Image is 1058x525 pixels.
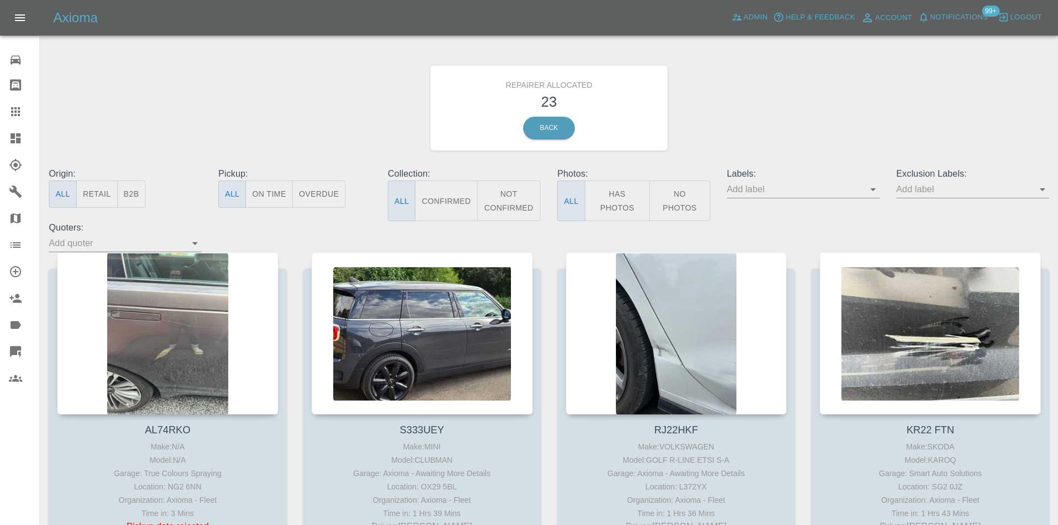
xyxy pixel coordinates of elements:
p: Pickup: [218,167,371,181]
div: Time in: 3 Mins [60,507,275,520]
button: Retail [76,181,117,208]
a: AL74RKO [145,424,190,436]
div: Time in: 1 Hrs 36 Mins [569,507,784,520]
div: Garage: Smart Auto Solutions [823,467,1038,480]
input: Add label [896,181,1032,198]
span: Account [875,12,912,24]
button: All [218,181,246,208]
button: Notifications [915,9,991,26]
h6: Repairer Allocated [439,74,660,91]
button: Open [187,236,203,251]
div: Model: CLUBMAN [314,453,530,467]
div: Make: VOLKSWAGEN [569,440,784,453]
div: Model: KAROQ [823,453,1038,467]
p: Exclusion Labels: [896,167,1049,181]
a: Back [523,117,575,139]
p: Quoters: [49,221,202,234]
button: B2B [117,181,146,208]
p: Labels: [727,167,880,181]
button: Overdue [292,181,345,208]
a: Account [858,9,915,27]
div: Organization: Axioma - Fleet [60,493,275,507]
div: Garage: Axioma - Awaiting More Details [569,467,784,480]
span: Admin [744,11,768,24]
button: Logout [995,9,1045,26]
div: Garage: True Colours Spraying [60,467,275,480]
a: RJ22HKF [654,424,698,436]
h5: Axioma [53,9,98,27]
span: Logout [1010,11,1042,24]
a: Admin [729,9,771,26]
p: Collection: [388,167,540,181]
span: Help & Feedback [785,11,855,24]
input: Add label [727,181,863,198]
button: On Time [245,181,293,208]
div: Model: N/A [60,453,275,467]
div: Garage: Axioma - Awaiting More Details [314,467,530,480]
input: Add quoter [49,234,185,252]
span: 99+ [982,6,1000,17]
button: Has Photos [585,181,650,221]
button: Open [1035,182,1050,197]
button: Not Confirmed [477,181,541,221]
a: KR22 FTN [906,424,954,436]
div: Location: L372YX [569,480,784,493]
button: All [388,181,415,221]
h3: 23 [439,91,660,112]
div: Make: MINI [314,440,530,453]
button: No Photos [649,181,710,221]
div: Model: GOLF R-LINE ETSI S-A [569,453,784,467]
p: Photos: [557,167,710,181]
button: All [557,181,585,221]
a: S333UEY [400,424,444,436]
span: Notifications [930,11,988,24]
div: Organization: Axioma - Fleet [823,493,1038,507]
button: Open [865,182,881,197]
button: Open drawer [7,4,33,31]
button: Help & Feedback [770,9,858,26]
div: Time in: 1 Hrs 39 Mins [314,507,530,520]
div: Location: SG2 0JZ [823,480,1038,493]
p: Origin: [49,167,202,181]
div: Organization: Axioma - Fleet [569,493,784,507]
div: Location: NG2 6NN [60,480,275,493]
button: Confirmed [415,181,477,221]
div: Organization: Axioma - Fleet [314,493,530,507]
button: All [49,181,77,208]
div: Make: SKODA [823,440,1038,453]
div: Location: OX29 5BL [314,480,530,493]
div: Make: N/A [60,440,275,453]
div: Time in: 1 Hrs 43 Mins [823,507,1038,520]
